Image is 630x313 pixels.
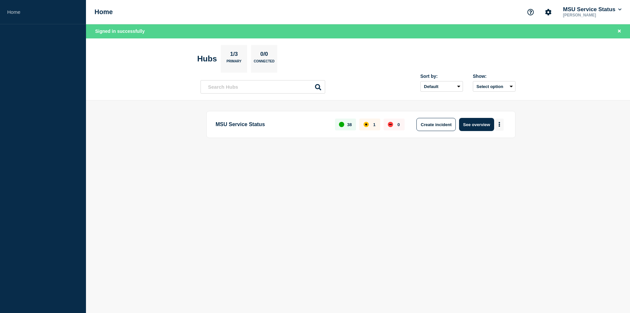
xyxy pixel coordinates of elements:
[364,122,369,127] div: affected
[473,74,515,79] div: Show:
[228,51,241,59] p: 1/3
[562,13,623,17] p: [PERSON_NAME]
[541,5,555,19] button: Account settings
[197,54,217,63] h2: Hubs
[416,118,456,131] button: Create incident
[459,118,494,131] button: See overview
[226,59,241,66] p: Primary
[200,80,325,94] input: Search Hubs
[495,119,504,131] button: More actions
[420,74,463,79] div: Sort by:
[420,81,463,92] select: Sort by
[562,6,623,13] button: MSU Service Status
[388,122,393,127] div: down
[339,122,344,127] div: up
[95,29,145,34] span: Signed in successfully
[397,122,400,127] p: 0
[94,8,113,16] h1: Home
[373,122,375,127] p: 1
[615,28,623,35] button: Close banner
[347,122,352,127] p: 38
[254,59,274,66] p: Connected
[258,51,271,59] p: 0/0
[524,5,537,19] button: Support
[216,118,327,131] p: MSU Service Status
[473,81,515,92] button: Select option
